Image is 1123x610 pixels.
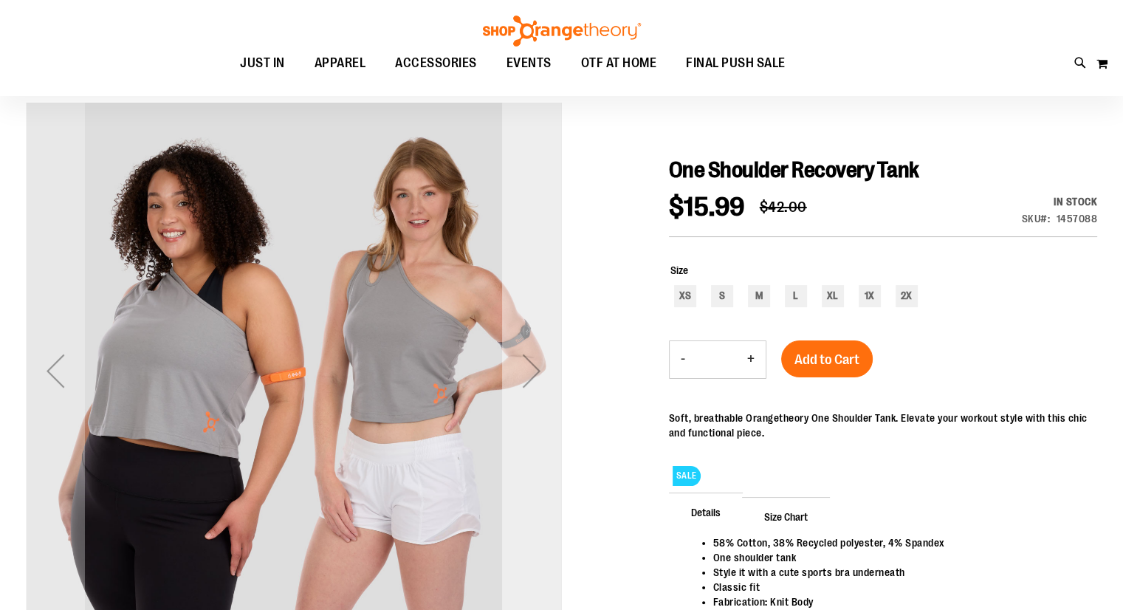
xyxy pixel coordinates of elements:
li: Classic fit [713,580,1082,594]
span: EVENTS [506,47,552,80]
span: $15.99 [669,192,745,222]
span: Details [669,493,743,531]
strong: SKU [1022,213,1051,225]
div: Availability [1022,194,1098,209]
div: 1457088 [1057,211,1098,226]
div: XL [822,285,844,307]
button: Add to Cart [781,340,873,377]
div: XS [674,285,696,307]
span: APPAREL [315,47,366,80]
a: APPAREL [300,47,381,80]
li: One shoulder tank [713,550,1082,565]
span: SALE [673,466,701,486]
li: Style it with a cute sports bra underneath [713,565,1082,580]
div: L [785,285,807,307]
a: ACCESSORIES [380,47,492,80]
span: JUST IN [240,47,285,80]
span: One Shoulder Recovery Tank [669,157,919,182]
span: FINAL PUSH SALE [686,47,786,80]
a: OTF AT HOME [566,47,672,80]
span: Size Chart [742,497,830,535]
span: $42.00 [760,199,807,216]
div: 1X [859,285,881,307]
div: In stock [1022,194,1098,209]
div: 2X [896,285,918,307]
span: Size [670,264,688,276]
span: OTF AT HOME [581,47,657,80]
div: S [711,285,733,307]
span: ACCESSORIES [395,47,477,80]
input: Product quantity [696,342,736,377]
button: Decrease product quantity [670,341,696,378]
li: 58% Cotton, 38% Recycled polyester, 4% Spandex [713,535,1082,550]
div: M [748,285,770,307]
a: FINAL PUSH SALE [671,47,800,80]
span: Add to Cart [794,352,859,368]
button: Increase product quantity [736,341,766,378]
div: Soft, breathable Orangetheory One Shoulder Tank. Elevate your workout style with this chic and fu... [669,411,1097,440]
a: JUST IN [225,47,300,80]
li: Fabrication: Knit Body [713,594,1082,609]
img: Shop Orangetheory [481,16,643,47]
a: EVENTS [492,47,566,80]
